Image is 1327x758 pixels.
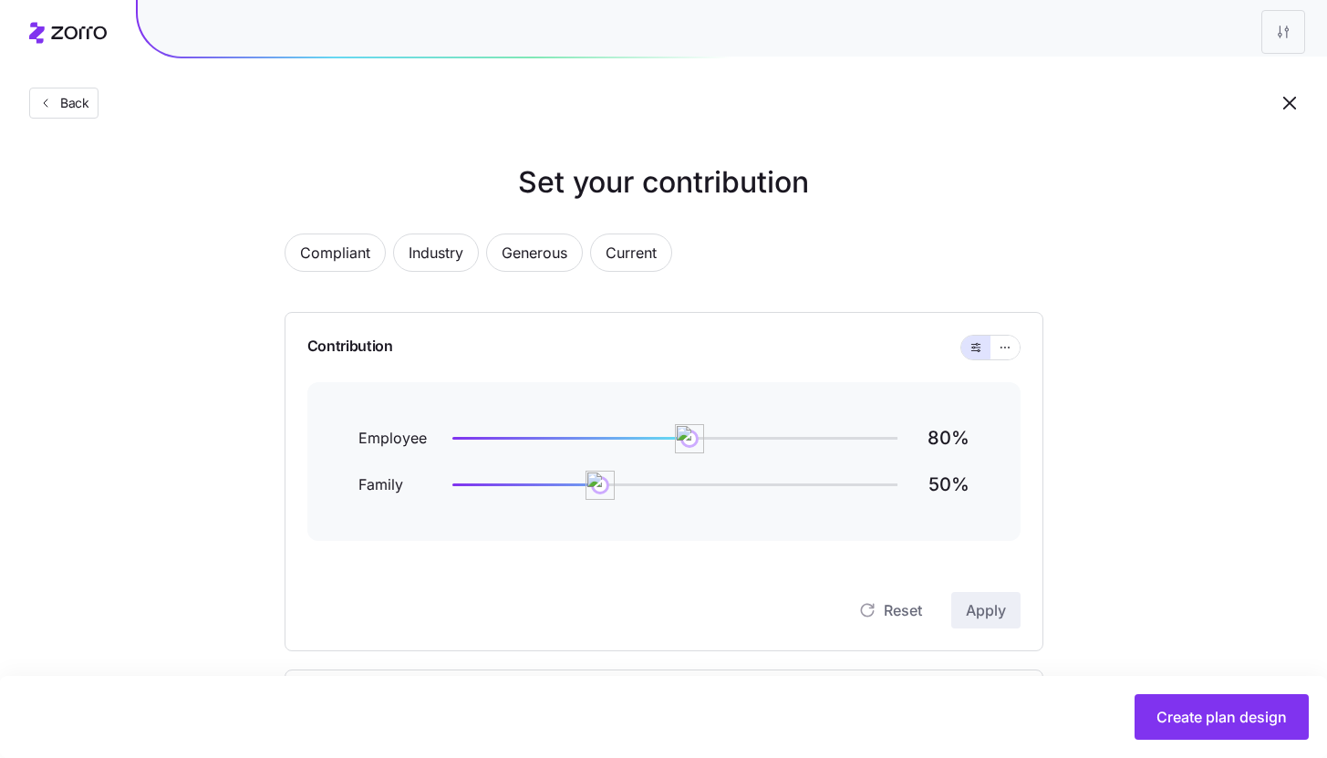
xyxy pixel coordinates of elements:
[918,426,969,451] h2: 80 %
[844,592,937,628] button: Reset
[393,234,479,272] button: Industry
[409,234,463,271] span: Industry
[29,88,98,119] button: Back
[212,161,1116,204] h1: Set your contribution
[502,234,567,271] span: Generous
[951,592,1021,628] button: Apply
[300,234,370,271] span: Compliant
[307,335,393,360] span: Contribution
[358,427,431,450] span: Employee
[675,424,704,453] img: ai-icon.png
[1156,706,1287,728] span: Create plan design
[918,472,969,497] h2: 50 %
[486,234,583,272] button: Generous
[884,599,922,621] span: Reset
[586,471,615,500] img: ai-icon.png
[966,599,1006,621] span: Apply
[285,234,386,272] button: Compliant
[358,473,431,496] span: Family
[53,94,89,112] span: Back
[590,234,672,272] button: Current
[606,234,657,271] span: Current
[1135,694,1309,740] button: Create plan design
